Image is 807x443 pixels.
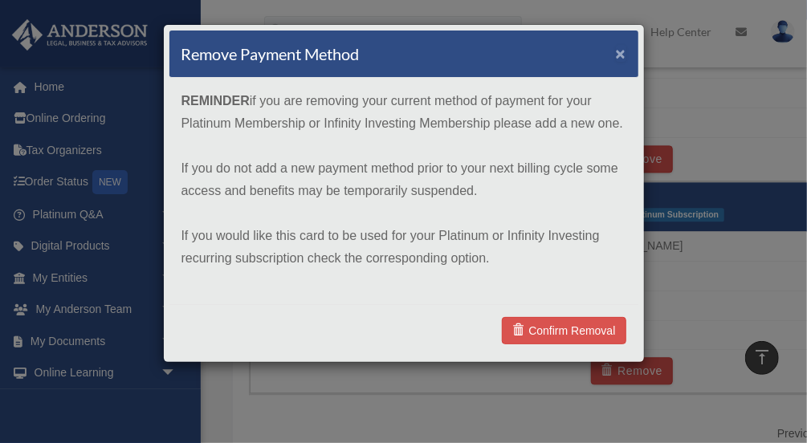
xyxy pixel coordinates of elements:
button: × [616,45,626,62]
div: if you are removing your current method of payment for your Platinum Membership or Infinity Inves... [169,78,638,304]
p: If you do not add a new payment method prior to your next billing cycle some access and benefits ... [181,157,626,202]
h4: Remove Payment Method [181,43,360,65]
strong: REMINDER [181,94,250,108]
a: Confirm Removal [502,317,626,344]
p: If you would like this card to be used for your Platinum or Infinity Investing recurring subscrip... [181,225,626,270]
